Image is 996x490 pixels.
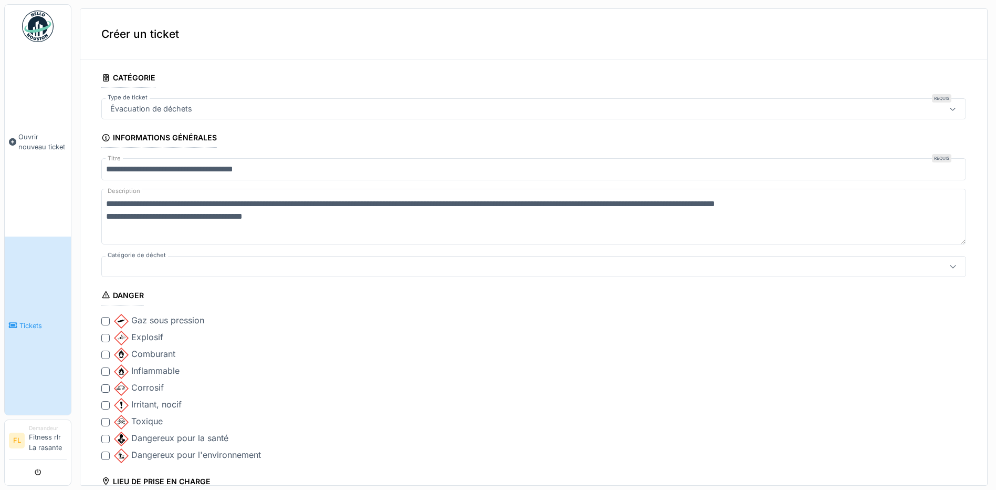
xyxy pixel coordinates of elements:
div: Inflammable [114,364,180,379]
img: sLrRMbIGPmCF7ZWRskY+8odImWcjNFvc7q+Ssb411JdXyPjZS8KGy3jNa9uu46X8fPzP0KgPPUqbRtnAAAAAElFTkSuQmCC [114,415,129,430]
div: Catégorie [101,70,155,88]
img: 2pePJIAAAAASUVORK5CYII= [114,348,129,362]
label: Catégorie de déchet [106,251,168,260]
li: Fitness rlr La rasante [29,424,67,457]
img: WHeua313wAAAABJRU5ErkJggg== [114,381,129,396]
div: Évacuation de déchets [106,103,196,115]
img: Badge_color-CXgf-gQk.svg [22,11,54,42]
span: Tickets [19,321,67,331]
div: Danger [101,288,144,305]
div: Toxique [114,415,163,430]
label: Description [106,185,142,198]
div: Corrosif [114,381,164,396]
a: Tickets [5,237,71,415]
div: Requis [932,154,951,162]
a: FL DemandeurFitness rlr La rasante [9,424,67,460]
img: OW0FDO2FwAAAABJRU5ErkJggg== [114,398,129,413]
img: gAAAAASUVORK5CYII= [114,432,129,446]
div: Requis [932,94,951,103]
label: Titre [106,154,123,163]
div: Dangereux pour l'environnement [114,448,261,463]
div: Explosif [114,331,163,345]
div: Demandeur [29,424,67,432]
div: Irritant, nocif [114,398,182,413]
li: FL [9,433,25,448]
div: Créer un ticket [80,9,987,59]
a: Ouvrir nouveau ticket [5,48,71,237]
div: Gaz sous pression [114,314,204,329]
div: Informations générales [101,130,217,148]
label: Type de ticket [106,93,150,102]
img: u1zr9D4zduPLv3NqpZfuHqtse9P43H43+g4j4uZHzW8AAAAABJRU5ErkJggg== [114,448,129,463]
img: eugAAAABJRU5ErkJggg== [114,364,129,379]
div: Dangereux pour la santé [114,432,228,446]
span: Ouvrir nouveau ticket [18,132,67,152]
img: NSn8fPzP9LjjqPFavnpAAAAAElFTkSuQmCC [114,331,129,345]
div: Comburant [114,348,175,362]
img: chW9mep1nNknPGhsPUMGad8uu2c8j8nutLRNTbHRwAAAABJRU5ErkJggg== [114,314,129,329]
